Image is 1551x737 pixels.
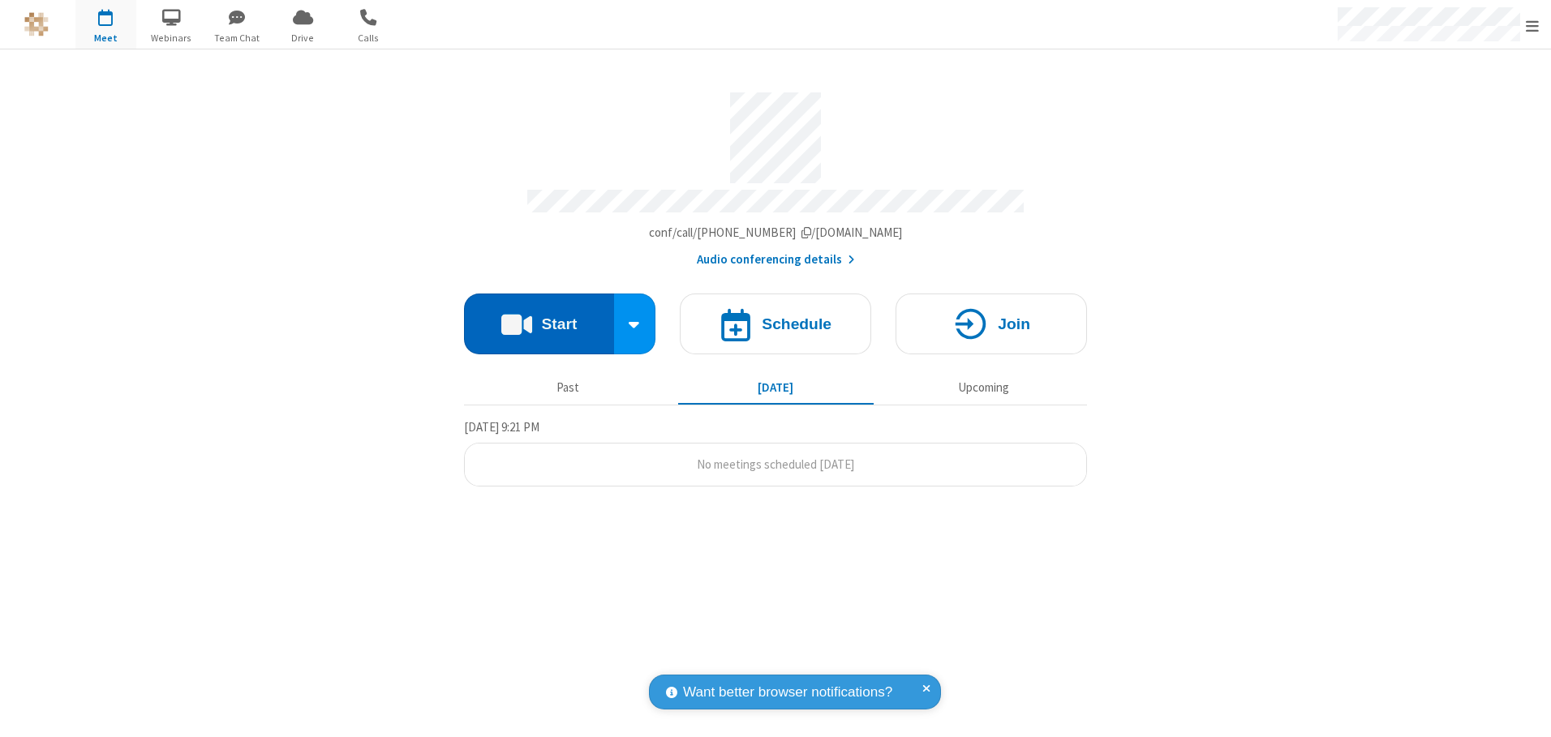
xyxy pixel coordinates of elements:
button: Upcoming [886,372,1081,403]
span: Drive [273,31,333,45]
h4: Start [541,316,577,332]
h4: Schedule [762,316,831,332]
button: [DATE] [678,372,874,403]
button: Schedule [680,294,871,354]
span: Want better browser notifications? [683,682,892,703]
button: Past [470,372,666,403]
span: [DATE] 9:21 PM [464,419,539,435]
h4: Join [998,316,1030,332]
div: Start conference options [614,294,656,354]
section: Today's Meetings [464,418,1087,487]
span: Meet [75,31,136,45]
button: Join [896,294,1087,354]
span: Webinars [141,31,202,45]
button: Audio conferencing details [697,251,855,269]
button: Copy my meeting room linkCopy my meeting room link [649,224,903,242]
span: Copy my meeting room link [649,225,903,240]
span: No meetings scheduled [DATE] [697,456,854,472]
button: Start [464,294,614,354]
span: Calls [338,31,399,45]
section: Account details [464,80,1087,269]
img: QA Selenium DO NOT DELETE OR CHANGE [24,12,49,36]
span: Team Chat [207,31,268,45]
